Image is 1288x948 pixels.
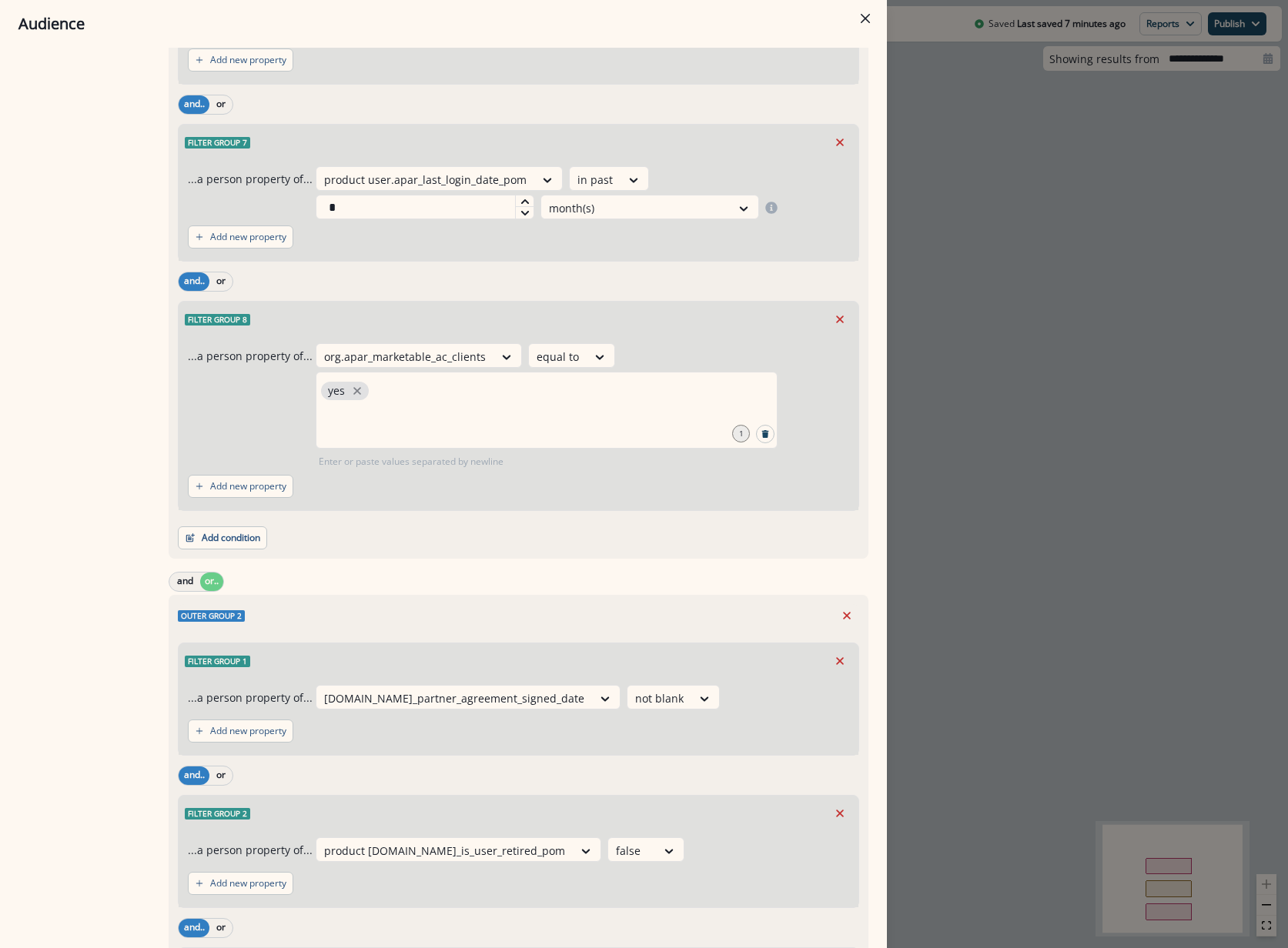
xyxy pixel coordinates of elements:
[169,572,200,591] button: and
[188,689,313,706] p: ...a person property of...
[188,719,293,743] button: Add new property
[200,572,223,591] button: or..
[188,171,313,187] p: ...a person property of...
[209,919,233,937] button: or
[185,137,250,149] span: Filter group 7
[828,802,852,825] button: Remove
[209,272,233,291] button: or
[756,425,774,443] button: Search
[209,766,233,785] button: or
[185,808,250,819] span: Filter group 2
[328,385,345,398] p: yes
[835,604,859,627] button: Remove
[316,455,507,469] p: Enter or paste values separated by newline
[210,878,286,889] p: Add new property
[18,12,868,35] div: Audience
[210,232,286,242] p: Add new property
[350,383,365,399] button: close
[828,649,852,673] button: Remove
[732,425,750,442] div: 1
[179,95,209,114] button: and..
[185,656,250,667] span: Filter group 1
[188,842,313,858] p: ...a person property of...
[828,131,852,154] button: Remove
[178,610,245,622] span: Outer group 2
[185,314,250,325] span: Filter group 8
[179,272,209,291] button: and..
[179,766,209,785] button: and..
[178,526,267,549] button: Add condition
[188,48,293,72] button: Add new property
[188,225,293,249] button: Add new property
[188,872,293,895] button: Add new property
[210,481,286,492] p: Add new property
[210,55,286,65] p: Add new property
[188,348,313,364] p: ...a person property of...
[210,726,286,736] p: Add new property
[853,6,878,31] button: Close
[828,308,852,331] button: Remove
[209,95,233,114] button: or
[179,919,209,937] button: and..
[188,475,293,498] button: Add new property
